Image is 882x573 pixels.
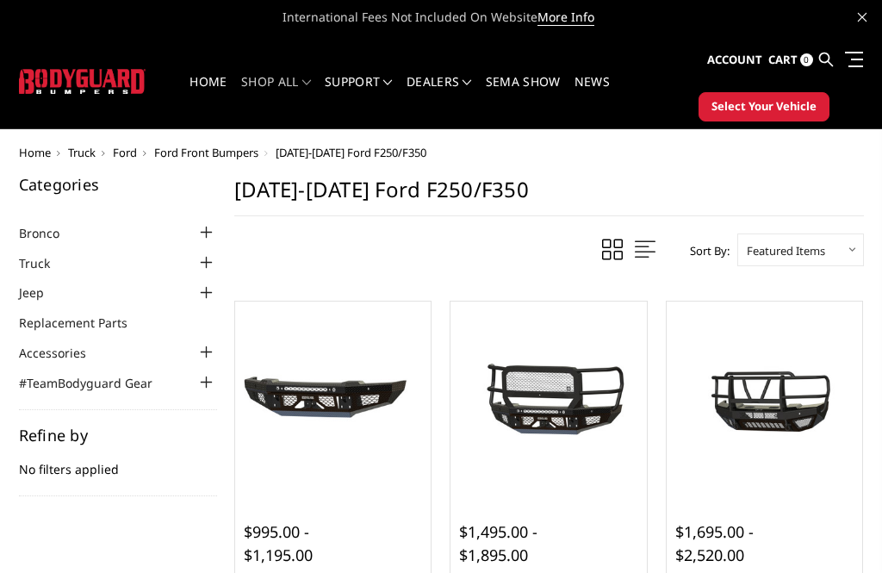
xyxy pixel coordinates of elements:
span: 0 [800,53,813,66]
label: Sort By: [680,238,730,264]
span: $1,495.00 - $1,895.00 [459,521,537,565]
a: Bronco [19,224,81,242]
a: Account [707,37,762,84]
span: Account [707,52,762,67]
img: 2023-2025 Ford F250-350 - FT Series - Base Front Bumper [239,356,427,444]
a: Cart 0 [768,37,813,84]
img: BODYGUARD BUMPERS [19,69,146,94]
span: Select Your Vehicle [711,98,817,115]
span: $1,695.00 - $2,520.00 [675,521,754,565]
span: [DATE]-[DATE] Ford F250/F350 [276,145,426,160]
a: 2023-2026 Ford F250-350 - FT Series - Extreme Front Bumper 2023-2026 Ford F250-350 - FT Series - ... [455,306,643,494]
a: Home [19,145,51,160]
a: #TeamBodyguard Gear [19,374,174,392]
img: 2023-2026 Ford F250-350 - FT Series - Extreme Front Bumper [455,356,643,444]
a: Ford [113,145,137,160]
a: Ford Front Bumpers [154,145,258,160]
div: No filters applied [19,427,217,496]
span: $995.00 - $1,195.00 [244,521,313,565]
a: Dealers [407,76,472,109]
a: shop all [241,76,311,109]
a: Support [325,76,393,109]
img: 2023-2026 Ford F250-350 - T2 Series - Extreme Front Bumper (receiver or winch) [671,347,859,452]
h5: Refine by [19,427,217,443]
a: News [575,76,610,109]
a: 2023-2026 Ford F250-350 - T2 Series - Extreme Front Bumper (receiver or winch) 2023-2026 Ford F25... [671,306,859,494]
a: Truck [19,254,71,272]
a: Replacement Parts [19,314,149,332]
h1: [DATE]-[DATE] Ford F250/F350 [234,177,864,216]
a: More Info [537,9,594,26]
button: Select Your Vehicle [699,92,829,121]
span: Cart [768,52,798,67]
a: Truck [68,145,96,160]
a: SEMA Show [486,76,561,109]
a: Jeep [19,283,65,302]
a: Home [189,76,227,109]
a: 2023-2025 Ford F250-350 - FT Series - Base Front Bumper [239,306,427,494]
h5: Categories [19,177,217,192]
a: Accessories [19,344,108,362]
